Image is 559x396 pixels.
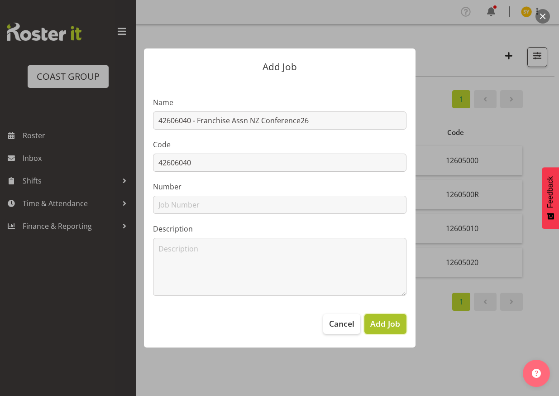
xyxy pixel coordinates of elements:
[153,196,406,214] input: Job Number
[364,314,406,334] button: Add Job
[153,97,406,108] label: Name
[153,111,406,130] input: Job Name
[532,369,541,378] img: help-xxl-2.png
[153,62,406,72] p: Add Job
[153,223,406,234] label: Description
[153,154,406,172] input: Job Code
[153,181,406,192] label: Number
[370,318,400,329] span: Add Job
[153,139,406,150] label: Code
[542,167,559,229] button: Feedback - Show survey
[546,176,554,208] span: Feedback
[329,318,354,329] span: Cancel
[323,314,360,334] button: Cancel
